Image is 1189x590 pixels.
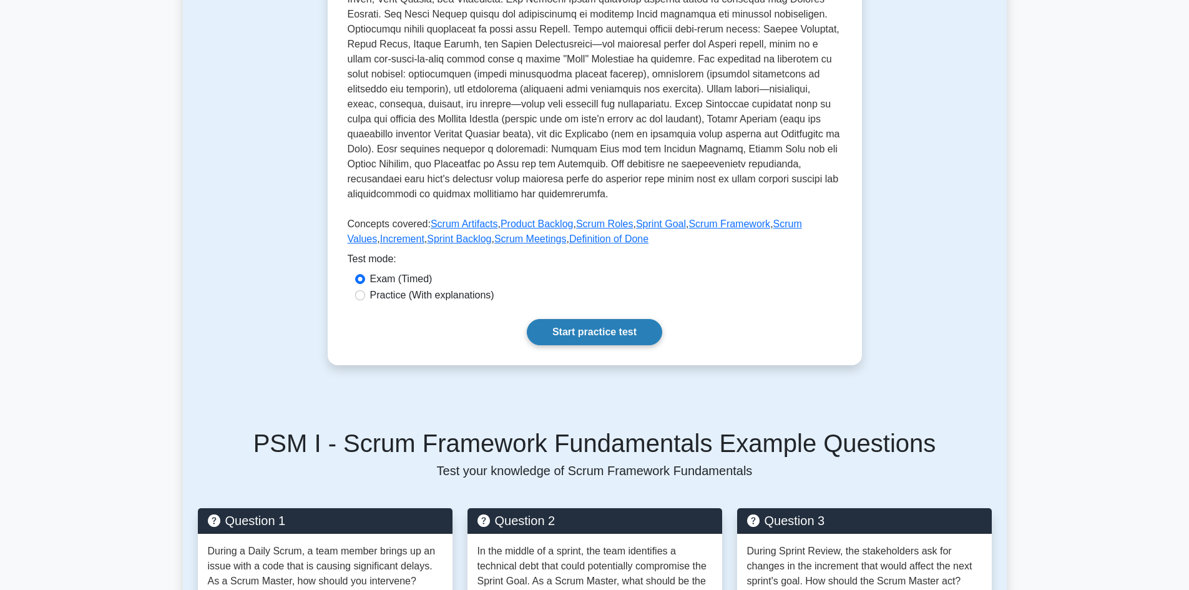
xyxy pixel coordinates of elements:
label: Exam (Timed) [370,272,433,287]
h5: Question 3 [747,513,982,528]
p: Concepts covered: , , , , , , , , , [348,217,842,252]
a: Scrum Framework [688,219,770,229]
p: During Sprint Review, the stakeholders ask for changes in the increment that would affect the nex... [747,544,982,589]
p: During a Daily Scrum, a team member brings up an issue with a code that is causing significant de... [208,544,443,589]
a: Scrum Roles [576,219,634,229]
h5: Question 2 [477,513,712,528]
div: Test mode: [348,252,842,272]
p: Test your knowledge of Scrum Framework Fundamentals [198,463,992,478]
label: Practice (With explanations) [370,288,494,303]
a: Definition of Done [569,234,648,244]
a: Start practice test [527,319,662,345]
a: Scrum Artifacts [431,219,498,229]
h5: PSM I - Scrum Framework Fundamentals Example Questions [198,428,992,458]
a: Scrum Meetings [494,234,567,244]
a: Sprint Backlog [427,234,491,244]
a: Product Backlog [501,219,574,229]
h5: Question 1 [208,513,443,528]
a: Sprint Goal [636,219,686,229]
a: Increment [380,234,424,244]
